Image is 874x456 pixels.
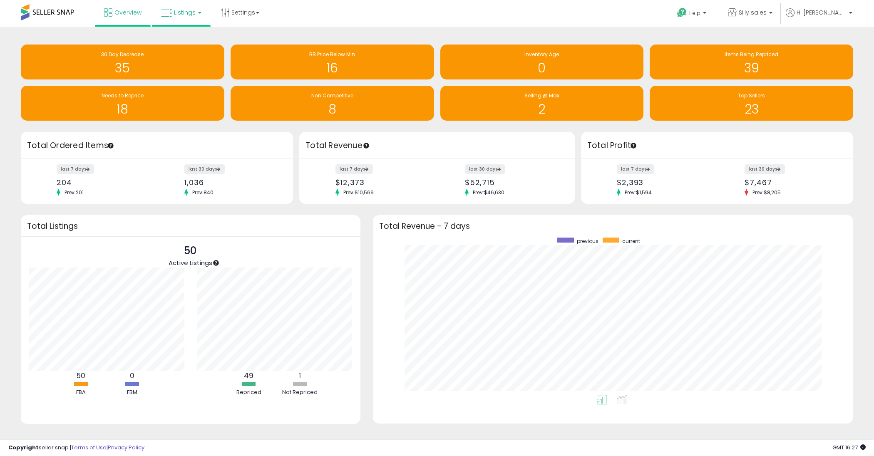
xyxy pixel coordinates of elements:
[689,10,700,17] span: Help
[748,189,785,196] span: Prev: $8,205
[21,86,224,121] a: Needs to Reprice 18
[107,142,114,149] div: Tooltip anchor
[101,51,144,58] span: 30 Day Decrease
[231,86,434,121] a: Non Competitive 8
[670,1,715,27] a: Help
[184,178,278,187] div: 1,036
[654,61,849,75] h1: 39
[654,102,849,116] h1: 23
[379,223,847,229] h3: Total Revenue - 7 days
[440,45,644,79] a: Inventory Age 0
[305,140,569,151] h3: Total Revenue
[650,86,853,121] a: Top Sellers 23
[231,45,434,79] a: BB Price Below Min 16
[617,178,711,187] div: $2,393
[21,45,224,79] a: 30 Day Decrease 35
[339,189,378,196] span: Prev: $10,569
[363,142,370,149] div: Tooltip anchor
[621,189,656,196] span: Prev: $1,594
[524,92,559,99] span: Selling @ Max
[57,164,94,174] label: last 7 days
[622,238,640,245] span: current
[108,444,144,451] a: Privacy Policy
[739,8,767,17] span: Silly sales
[27,140,287,151] h3: Total Ordered Items
[57,178,151,187] div: 204
[469,189,509,196] span: Prev: $46,630
[299,371,301,381] b: 1
[587,140,847,151] h3: Total Profit
[25,61,220,75] h1: 35
[465,178,560,187] div: $52,715
[235,61,430,75] h1: 16
[8,444,144,452] div: seller snap | |
[577,238,598,245] span: previous
[677,7,687,18] i: Get Help
[169,243,212,259] p: 50
[102,92,144,99] span: Needs to Reprice
[650,45,853,79] a: Items Being Repriced 39
[444,61,640,75] h1: 0
[77,371,85,381] b: 50
[745,178,839,187] div: $7,467
[224,389,274,397] div: Repriced
[114,8,142,17] span: Overview
[107,389,157,397] div: FBM
[311,92,353,99] span: Non Competitive
[725,51,778,58] span: Items Being Repriced
[188,189,218,196] span: Prev: 840
[25,102,220,116] h1: 18
[27,223,354,229] h3: Total Listings
[738,92,765,99] span: Top Sellers
[832,444,866,451] span: 2025-08-15 16:27 GMT
[630,142,637,149] div: Tooltip anchor
[174,8,196,17] span: Listings
[335,178,431,187] div: $12,373
[8,444,39,451] strong: Copyright
[335,164,373,174] label: last 7 days
[130,371,134,381] b: 0
[617,164,654,174] label: last 7 days
[797,8,847,17] span: Hi [PERSON_NAME]
[184,164,225,174] label: last 30 days
[235,102,430,116] h1: 8
[786,8,852,27] a: Hi [PERSON_NAME]
[60,189,88,196] span: Prev: 201
[524,51,559,58] span: Inventory Age
[212,259,220,267] div: Tooltip anchor
[745,164,785,174] label: last 30 days
[465,164,505,174] label: last 30 days
[309,51,355,58] span: BB Price Below Min
[275,389,325,397] div: Not Repriced
[440,86,644,121] a: Selling @ Max 2
[444,102,640,116] h1: 2
[56,389,106,397] div: FBA
[71,444,107,451] a: Terms of Use
[169,258,212,267] span: Active Listings
[244,371,253,381] b: 49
